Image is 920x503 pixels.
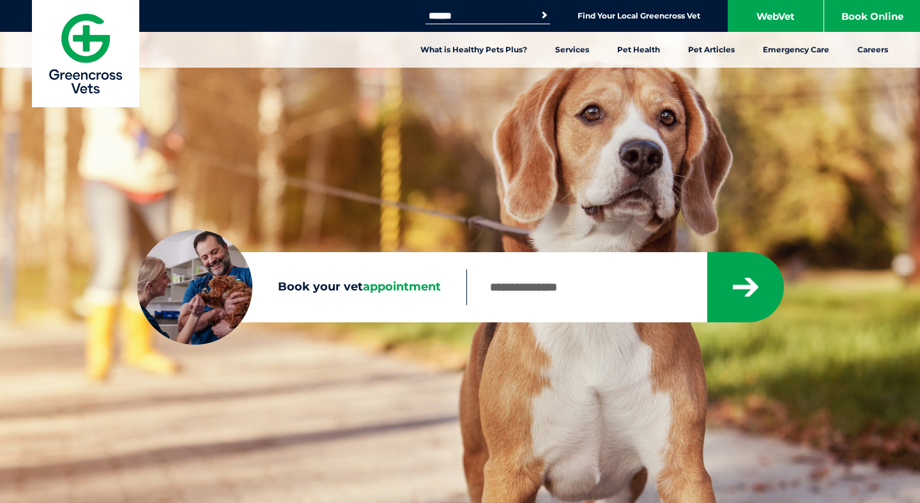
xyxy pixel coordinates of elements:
a: Careers [843,32,902,68]
a: Find Your Local Greencross Vet [578,11,700,21]
a: Emergency Care [749,32,843,68]
button: Search [538,9,551,22]
a: What is Healthy Pets Plus? [406,32,541,68]
label: Book your vet [137,278,466,297]
a: Services [541,32,603,68]
a: Pet Health [603,32,674,68]
a: Pet Articles [674,32,749,68]
span: appointment [363,280,441,294]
